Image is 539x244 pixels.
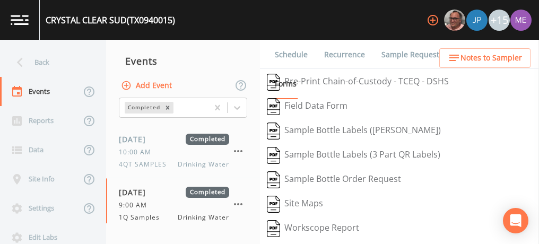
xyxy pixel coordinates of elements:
img: e2d790fa78825a4bb76dcb6ab311d44c [444,10,465,31]
img: svg%3e [267,196,280,213]
div: Mike Franklin [444,10,466,31]
span: Completed [186,187,229,198]
img: logo [11,15,29,25]
div: Completed [125,102,162,113]
span: Drinking Water [178,213,229,222]
div: Joshua gere Paul [466,10,488,31]
button: Workscope Report [260,216,366,241]
button: Field Data Form [260,94,354,119]
button: Sample Bottle Order Request [260,168,408,192]
a: COC Details [458,40,503,69]
div: Open Intercom Messenger [503,208,528,233]
span: Notes to Sampler [460,51,522,65]
span: 1Q Samples [119,213,166,222]
img: svg%3e [267,74,280,91]
span: 4QT SAMPLES [119,160,173,169]
div: +15 [489,10,510,31]
img: 41241ef155101aa6d92a04480b0d0000 [466,10,488,31]
a: Schedule [273,40,309,69]
div: Remove Completed [162,102,173,113]
span: 10:00 AM [119,147,158,157]
a: [DATE]Completed10:00 AM4QT SAMPLESDrinking Water [106,125,260,178]
button: Site Maps [260,192,330,216]
a: Recurrence [323,40,367,69]
img: svg%3e [267,98,280,115]
img: d4d65db7c401dd99d63b7ad86343d265 [510,10,532,31]
button: Add Event [119,76,176,95]
img: svg%3e [267,220,280,237]
img: svg%3e [267,147,280,164]
button: Notes to Sampler [439,48,531,68]
span: [DATE] [119,134,153,145]
div: CRYSTAL CLEAR SUD (TX0940015) [46,14,175,27]
a: Sample Requests [380,40,445,69]
span: Completed [186,134,229,145]
button: Sample Bottle Labels ([PERSON_NAME]) [260,119,448,143]
img: svg%3e [267,171,280,188]
div: Events [106,48,260,74]
span: [DATE] [119,187,153,198]
img: svg%3e [267,123,280,140]
a: Forms [273,69,298,99]
button: Pre-Print Chain-of-Custody - TCEQ - DSHS [260,70,456,94]
span: 9:00 AM [119,201,153,210]
button: Sample Bottle Labels (3 Part QR Labels) [260,143,447,168]
span: Drinking Water [178,160,229,169]
a: [DATE]Completed9:00 AM1Q SamplesDrinking Water [106,178,260,231]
